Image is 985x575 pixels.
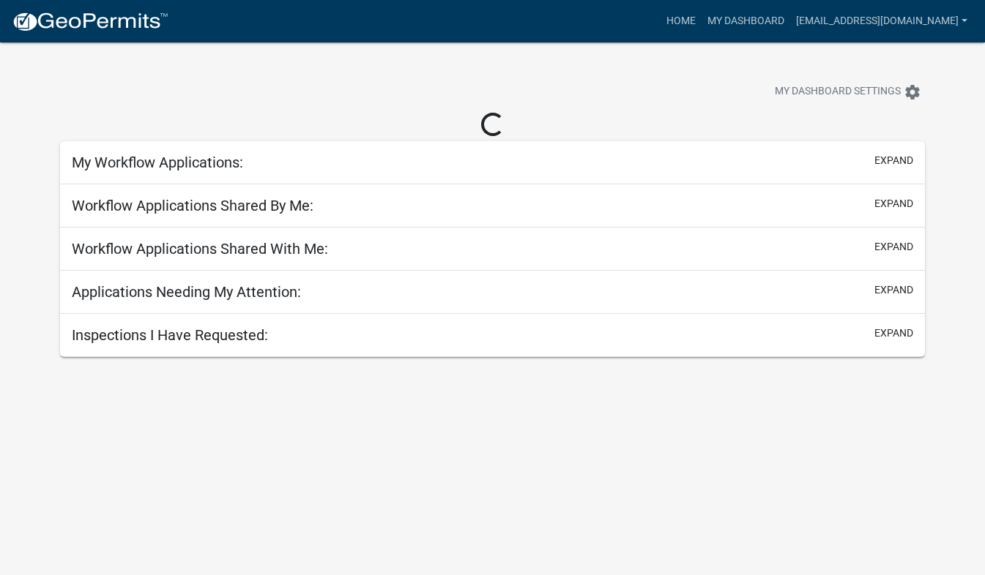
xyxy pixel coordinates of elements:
[661,7,702,35] a: Home
[763,78,933,106] button: My Dashboard Settingssettings
[874,153,913,168] button: expand
[72,197,313,214] h5: Workflow Applications Shared By Me:
[72,326,268,344] h5: Inspections I Have Requested:
[874,326,913,341] button: expand
[702,7,790,35] a: My Dashboard
[874,282,913,298] button: expand
[874,196,913,211] button: expand
[72,283,301,301] h5: Applications Needing My Attention:
[72,154,243,171] h5: My Workflow Applications:
[72,240,328,258] h5: Workflow Applications Shared With Me:
[790,7,973,35] a: [EMAIL_ADDRESS][DOMAIN_NAME]
[904,83,921,101] i: settings
[874,239,913,255] button: expand
[775,83,901,101] span: My Dashboard Settings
